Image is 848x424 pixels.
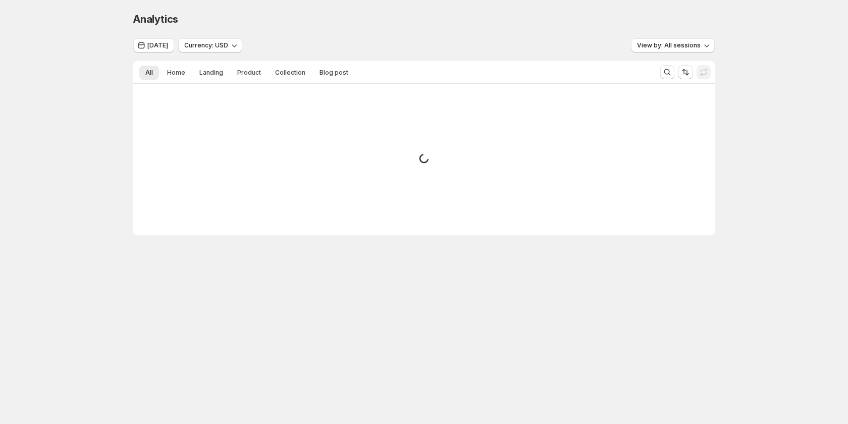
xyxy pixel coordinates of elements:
[237,69,261,77] span: Product
[145,69,153,77] span: All
[637,41,701,49] span: View by: All sessions
[133,38,174,52] button: [DATE]
[660,65,674,79] button: Search and filter results
[184,41,228,49] span: Currency: USD
[275,69,305,77] span: Collection
[133,13,178,25] span: Analytics
[631,38,715,52] button: View by: All sessions
[199,69,223,77] span: Landing
[178,38,242,52] button: Currency: USD
[678,65,693,79] button: Sort the results
[147,41,168,49] span: [DATE]
[320,69,348,77] span: Blog post
[167,69,185,77] span: Home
